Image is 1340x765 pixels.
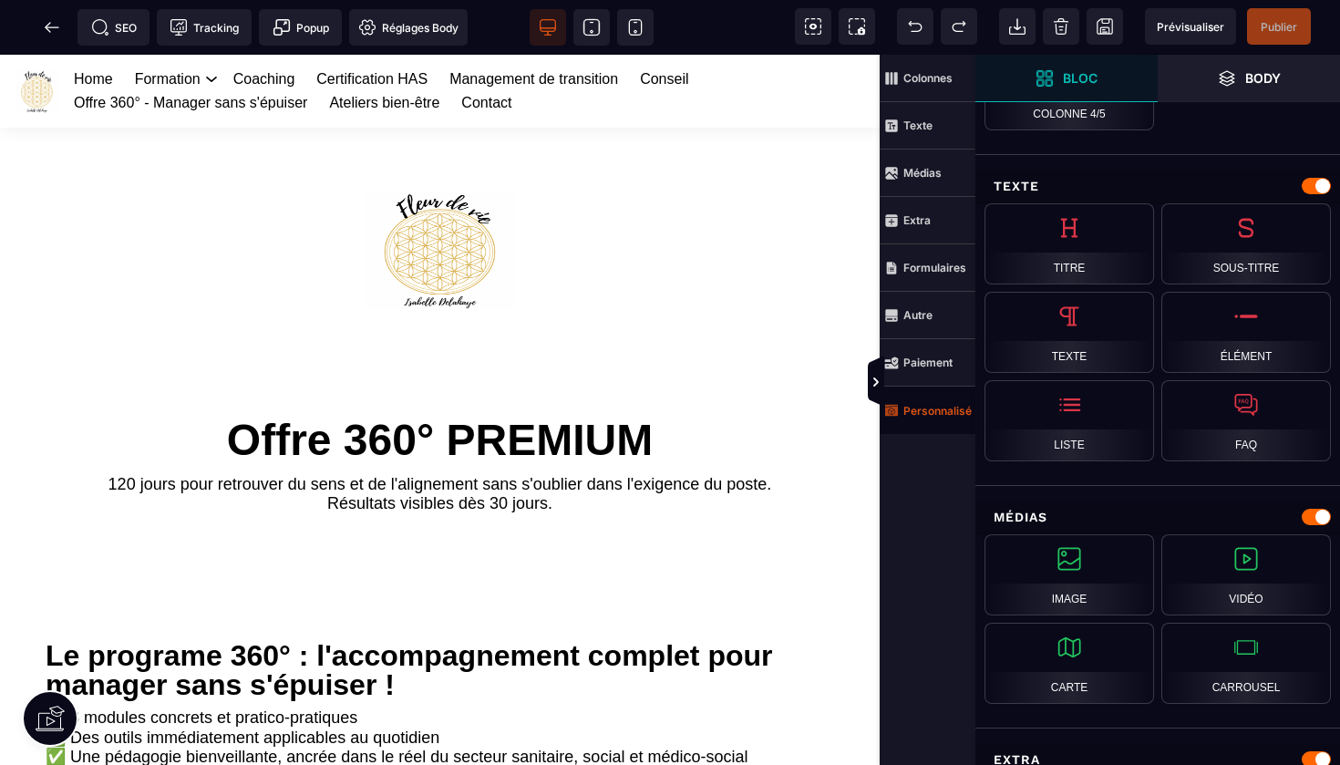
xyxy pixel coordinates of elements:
[233,13,295,36] a: Coaching
[903,308,933,322] strong: Autre
[259,9,342,46] span: Créer une alerte modale
[839,8,875,45] span: Capture d'écran
[15,16,58,58] img: https://sasu-fleur-de-vie.metaforma.io/home
[1161,623,1331,704] div: Carrousel
[329,36,439,60] a: Ateliers bien-être
[1161,203,1331,284] div: Sous-titre
[1245,71,1281,85] strong: Body
[273,18,329,36] span: Popup
[358,18,459,36] span: Réglages Body
[617,9,654,46] span: Voir mobile
[984,623,1154,704] div: Carte
[349,9,468,46] span: Favicon
[50,416,830,463] text: 120 jours pour retrouver du sens et de l'alignement sans s'oublier dans l'exigence du poste. Résu...
[941,8,977,45] span: Rétablir
[530,9,566,46] span: Voir bureau
[880,55,975,102] span: Colonnes
[449,13,618,36] a: Management de transition
[46,582,834,649] text: Le programe 360° : l'accompagnement complet pour manager sans s'épuiser !
[880,244,975,292] span: Formulaires
[364,137,516,254] img: fddb039ee2cd576d9691c5ef50e92217_Logo.png
[1157,20,1224,34] span: Prévisualiser
[74,36,307,60] a: Offre 360° - Manager sans s'épuiser
[975,55,1158,102] span: Ouvrir les blocs
[77,9,149,46] span: Métadata SEO
[1261,20,1297,34] span: Publier
[903,356,953,369] strong: Paiement
[1145,8,1236,45] span: Aperçu
[903,213,931,227] strong: Extra
[984,534,1154,615] div: Image
[316,13,428,36] a: Certification HAS
[461,36,511,60] a: Contact
[1043,8,1079,45] span: Nettoyage
[640,13,688,36] a: Conseil
[880,102,975,150] span: Texte
[903,404,972,418] strong: Personnalisé
[795,8,831,45] span: Voir les composants
[170,18,239,36] span: Tracking
[903,119,933,132] strong: Texte
[880,150,975,197] span: Médias
[1063,71,1098,85] strong: Bloc
[984,203,1154,284] div: Titre
[903,166,942,180] strong: Médias
[1087,8,1123,45] span: Enregistrer
[573,9,610,46] span: Voir tablette
[999,8,1036,45] span: Importer
[1247,8,1311,45] span: Enregistrer le contenu
[984,380,1154,461] div: Liste
[975,501,1340,534] div: Médias
[1161,534,1331,615] div: Vidéo
[1158,55,1340,102] span: Ouvrir les calques
[135,13,201,36] a: Formation
[880,197,975,244] span: Extra
[903,261,966,274] strong: Formulaires
[975,356,994,410] span: Afficher les vues
[880,292,975,339] span: Autre
[984,292,1154,373] div: Texte
[74,13,113,36] a: Home
[897,8,933,45] span: Défaire
[880,339,975,387] span: Paiement
[975,170,1340,203] div: Texte
[880,387,975,434] span: Personnalisé
[91,18,137,36] span: SEO
[34,9,70,46] span: Retour
[903,71,953,85] strong: Colonnes
[1161,380,1331,461] div: FAQ
[157,9,252,46] span: Code de suivi
[1161,292,1331,373] div: Élément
